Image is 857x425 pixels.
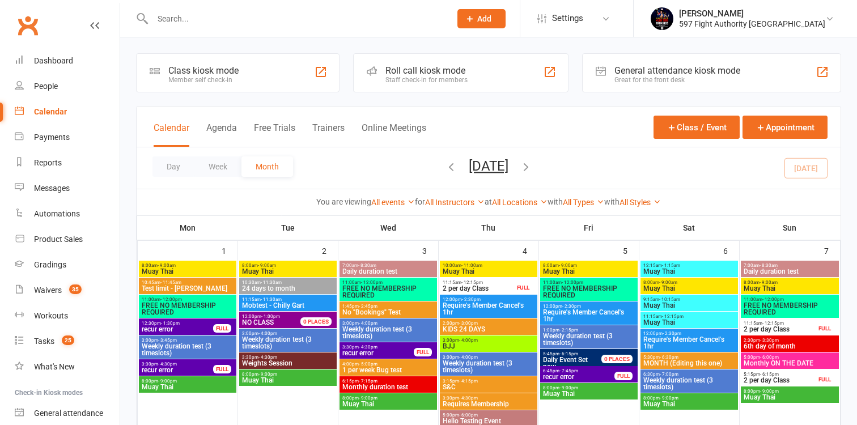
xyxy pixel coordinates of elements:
[237,216,338,240] th: Tue
[222,241,237,260] div: 1
[542,263,635,268] span: 8:00am
[548,197,563,206] strong: with
[462,297,481,302] span: - 2:30pm
[459,413,478,418] span: - 6:00pm
[342,268,435,275] span: Daily duration test
[258,355,277,360] span: - 4:30pm
[342,367,435,373] span: 1 per week Bug test
[743,355,837,360] span: 5:00pm
[651,7,673,30] img: thumb_image1741046124.png
[241,280,334,285] span: 10:30am
[15,303,120,329] a: Workouts
[69,284,82,294] span: 35
[659,297,680,302] span: - 10:15am
[559,368,578,373] span: - 7:45pm
[137,216,237,240] th: Mon
[34,158,62,167] div: Reports
[816,375,834,384] div: FULL
[34,409,103,418] div: General attendance
[760,355,779,360] span: - 6:00pm
[743,394,837,401] span: Muay Thai
[261,314,280,319] span: - 1:00pm
[342,384,435,390] span: Monthly duration test
[492,198,548,207] a: All Locations
[15,252,120,278] a: Gradings
[15,227,120,252] a: Product Sales
[442,360,535,373] span: Weekly duration test (3 timeslots)
[438,216,538,240] th: Thu
[15,48,120,74] a: Dashboard
[663,331,681,336] span: - 2:30pm
[442,263,535,268] span: 10:00am
[213,365,231,373] div: FULL
[614,76,740,84] div: Great for the front desk
[342,396,435,401] span: 8:00pm
[743,360,837,367] span: Monthly ON THE DATE
[760,389,779,394] span: - 9:00pm
[342,379,435,384] span: 6:15pm
[15,99,120,125] a: Calendar
[442,418,535,424] span: Hello Testing Event
[342,401,435,407] span: Muay Thai
[563,198,604,207] a: All Types
[542,385,635,390] span: 8:00pm
[141,343,234,356] span: Weekly duration test (3 timeslots)
[459,321,478,326] span: - 3:00pm
[743,263,837,268] span: 7:00am
[141,384,234,390] span: Muay Thai
[359,362,377,367] span: - 5:00pm
[442,338,535,343] span: 3:00pm
[643,268,736,275] span: Muay Thai
[760,338,779,343] span: - 3:30pm
[15,354,120,380] a: What's New
[660,396,678,401] span: - 9:00pm
[242,318,274,326] span: NO CLASS
[643,355,736,360] span: 5:30pm
[469,158,508,174] button: [DATE]
[442,285,515,292] span: 2 per day Class
[743,372,817,377] span: 5:15pm
[523,241,538,260] div: 4
[34,286,62,295] div: Waivers
[643,297,736,302] span: 9:15am
[459,338,478,343] span: - 4:00pm
[34,311,68,320] div: Workouts
[542,328,635,333] span: 1:00pm
[300,317,332,326] div: 0 PLACES
[241,297,334,302] span: 11:15am
[461,263,482,268] span: - 11:00am
[141,297,234,302] span: 11:00am
[816,324,834,333] div: FULL
[415,197,425,206] strong: for
[477,14,491,23] span: Add
[743,116,828,139] button: Appointment
[141,302,234,316] span: FREE NO MEMBERSHIP REQUIRED
[342,362,435,367] span: 4:00pm
[743,297,837,302] span: 11:00am
[154,122,189,147] button: Calendar
[743,280,837,285] span: 8:00am
[15,125,120,150] a: Payments
[643,396,736,401] span: 8:00pm
[442,326,535,333] span: KIDS 24 DAYS
[542,268,635,275] span: Muay Thai
[442,321,535,326] span: 2:00pm
[206,122,237,147] button: Agenda
[559,351,578,356] span: - 6:15pm
[442,396,535,401] span: 3:30pm
[141,285,234,292] span: Test limit - [PERSON_NAME]
[485,197,492,206] strong: at
[659,280,677,285] span: - 9:00am
[141,379,234,384] span: 8:00pm
[258,331,277,336] span: - 4:00pm
[359,396,377,401] span: - 9:00pm
[342,309,435,316] span: No "Bookings" Test
[743,338,837,343] span: 2:30pm
[168,76,239,84] div: Member self check-in
[743,326,817,333] span: 2 per day Class
[660,355,678,360] span: - 6:30pm
[241,360,334,367] span: Weights Session
[141,268,234,275] span: Muay Thai
[158,362,177,367] span: - 4:30pm
[643,377,736,390] span: Weekly duration test (3 timeslots)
